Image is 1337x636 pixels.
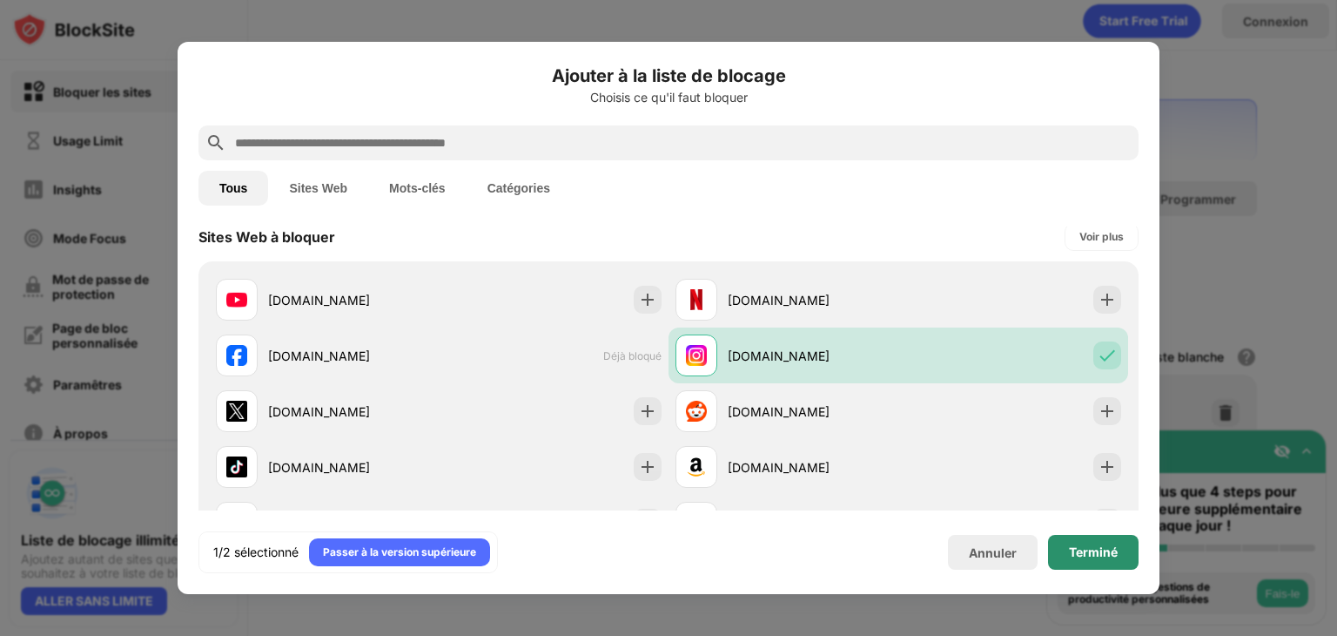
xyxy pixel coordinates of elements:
div: [DOMAIN_NAME] [728,291,898,309]
div: [DOMAIN_NAME] [728,458,898,477]
img: favicons [226,345,247,366]
img: favicons [226,289,247,310]
h6: Ajouter à la liste de blocage [198,63,1139,89]
img: favicons [686,457,707,477]
div: [DOMAIN_NAME] [268,403,439,421]
div: Terminé [1069,545,1118,559]
div: [DOMAIN_NAME] [268,458,439,477]
div: [DOMAIN_NAME] [728,403,898,421]
span: Déjà bloqué [603,349,662,362]
div: [DOMAIN_NAME] [728,347,898,365]
button: Mots-clés [368,171,467,206]
div: Voir plus [1079,228,1124,246]
button: Catégories [467,171,571,206]
div: Sites Web à bloquer [198,228,335,246]
button: Tous [198,171,268,206]
div: Passer à la version supérieure [323,544,476,561]
img: favicons [226,457,247,477]
img: search.svg [205,132,226,153]
div: [DOMAIN_NAME] [268,291,439,309]
img: favicons [686,289,707,310]
img: favicons [226,401,247,422]
div: Choisis ce qu'il faut bloquer [198,91,1139,105]
div: [DOMAIN_NAME] [268,347,439,365]
div: 1/2 sélectionné [213,544,299,561]
button: Sites Web [268,171,368,206]
img: favicons [686,401,707,422]
img: favicons [686,345,707,366]
div: Annuler [969,545,1017,560]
